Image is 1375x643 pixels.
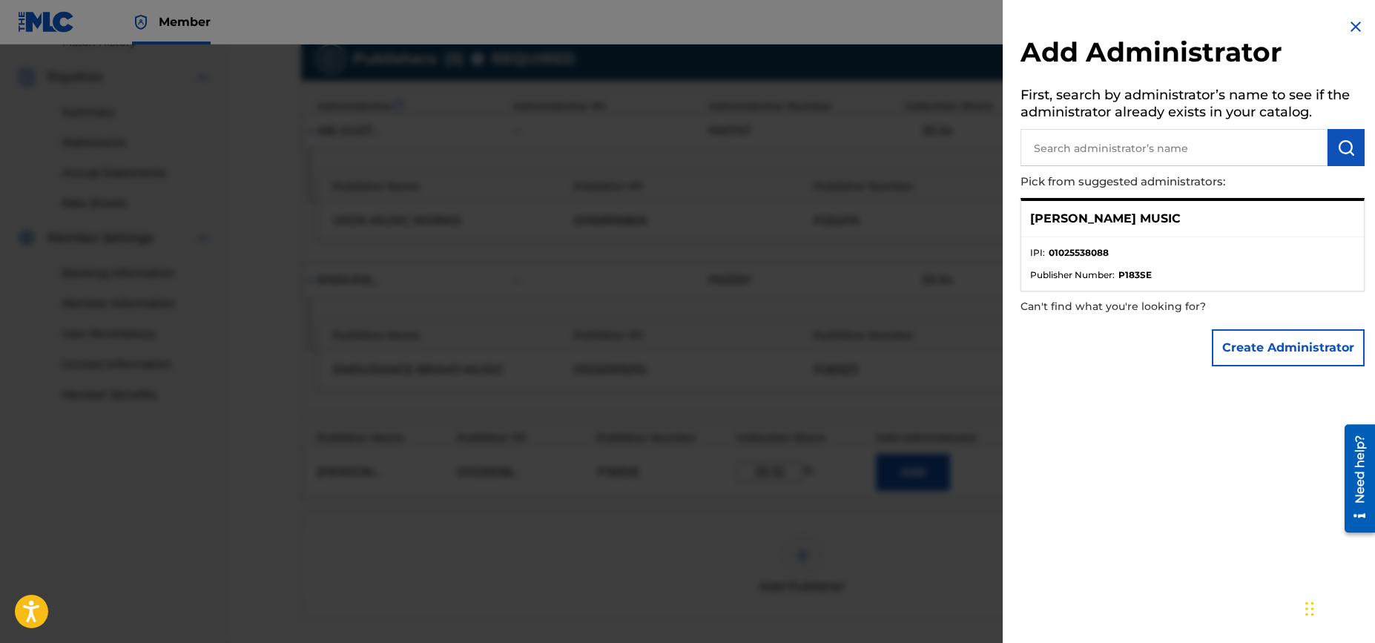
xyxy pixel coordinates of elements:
[1337,139,1355,156] img: Search Works
[1305,587,1314,631] div: Drag
[159,13,211,30] span: Member
[1030,268,1115,282] span: Publisher Number :
[1020,129,1328,166] input: Search administrator’s name
[1301,572,1375,643] iframe: Chat Widget
[1020,82,1365,129] h5: First, search by administrator’s name to see if the administrator already exists in your catalog.
[1333,418,1375,538] iframe: Resource Center
[1049,246,1109,260] strong: 01025538088
[1030,246,1045,260] span: IPI :
[1020,291,1280,322] p: Can't find what you're looking for?
[18,11,75,33] img: MLC Logo
[1020,166,1280,198] p: Pick from suggested administrators:
[1118,268,1152,282] strong: P183SE
[1212,329,1365,366] button: Create Administrator
[1030,210,1181,228] p: [PERSON_NAME] MUSIC
[132,13,150,31] img: Top Rightsholder
[1020,36,1365,73] h2: Add Administrator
